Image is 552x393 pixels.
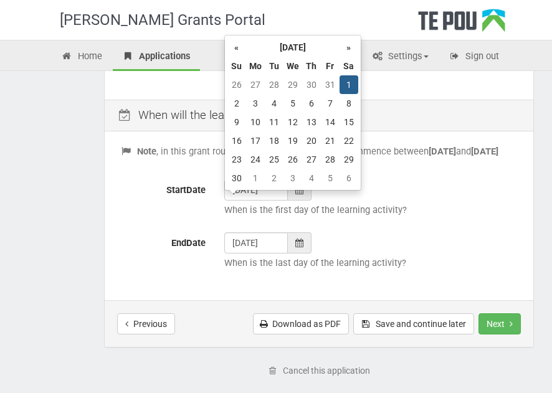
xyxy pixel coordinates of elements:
[227,169,246,187] td: 30
[321,75,340,94] td: 31
[137,146,156,157] b: Note
[105,100,533,131] div: When will the learning activity take place?
[429,146,456,157] b: [DATE]
[265,94,283,113] td: 4
[302,94,321,113] td: 6
[283,94,302,113] td: 5
[302,75,321,94] td: 30
[283,75,302,94] td: 29
[227,150,246,169] td: 23
[166,184,206,196] span: StartDate
[302,169,321,187] td: 4
[120,145,518,158] p: , in this grant round the learning activity must commence between and
[478,313,521,334] button: Next step
[283,57,302,75] th: We
[227,94,246,113] td: 2
[340,94,358,113] td: 8
[340,75,358,94] td: 1
[246,75,265,94] td: 27
[265,75,283,94] td: 28
[227,75,246,94] td: 26
[302,150,321,169] td: 27
[224,257,518,270] p: When is the last day of the learning activity?
[471,146,498,157] b: [DATE]
[246,169,265,187] td: 1
[321,113,340,131] td: 14
[321,94,340,113] td: 7
[265,169,283,187] td: 2
[340,38,358,57] th: »
[340,169,358,187] td: 6
[283,113,302,131] td: 12
[439,44,508,71] a: Sign out
[302,131,321,150] td: 20
[171,237,206,249] span: EndDate
[340,113,358,131] td: 15
[321,169,340,187] td: 5
[302,57,321,75] th: Th
[321,57,340,75] th: Fr
[227,57,246,75] th: Su
[52,44,112,71] a: Home
[283,150,302,169] td: 26
[260,360,378,381] a: Cancel this application
[224,204,518,217] p: When is the first day of the learning activity?
[340,150,358,169] td: 29
[117,313,175,334] button: Previous step
[253,313,349,334] a: Download as PDF
[113,44,200,71] a: Applications
[246,38,340,57] th: [DATE]
[362,44,438,71] a: Settings
[353,313,474,334] button: Save and continue later
[283,131,302,150] td: 19
[246,94,265,113] td: 3
[265,150,283,169] td: 25
[302,113,321,131] td: 13
[340,131,358,150] td: 22
[227,38,246,57] th: «
[321,131,340,150] td: 21
[265,57,283,75] th: Tu
[224,179,288,201] input: dd/mm/yyyy
[283,169,302,187] td: 3
[340,57,358,75] th: Sa
[265,113,283,131] td: 11
[418,9,505,40] div: Te Pou Logo
[227,131,246,150] td: 16
[224,232,288,253] input: dd/mm/yyyy
[246,131,265,150] td: 17
[321,150,340,169] td: 28
[246,150,265,169] td: 24
[265,131,283,150] td: 18
[227,113,246,131] td: 9
[246,57,265,75] th: Mo
[246,113,265,131] td: 10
